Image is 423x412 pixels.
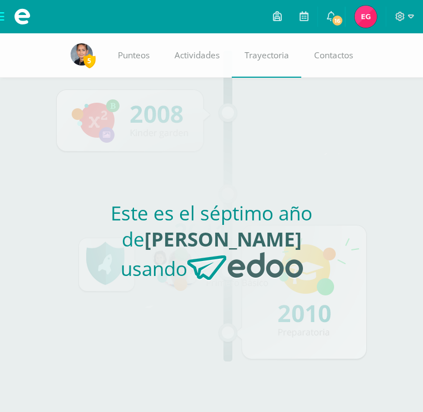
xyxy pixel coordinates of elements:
a: Contactos [301,33,365,78]
a: Actividades [162,33,232,78]
span: 16 [331,14,344,27]
span: 5 [83,54,96,68]
a: Punteos [105,33,162,78]
h2: Este es el séptimo año de usando [22,200,401,290]
img: Edoo [187,252,303,281]
span: Contactos [314,49,353,61]
span: Trayectoria [245,49,289,61]
strong: [PERSON_NAME] [145,226,302,252]
a: Trayectoria [232,33,301,78]
img: 75224c4eac0195f4c94624b9373704de.png [71,43,93,66]
span: Punteos [118,49,150,61]
img: 9a358f6ae3c909786cae607e8cc436c1.png [355,6,377,28]
span: Actividades [175,49,220,61]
